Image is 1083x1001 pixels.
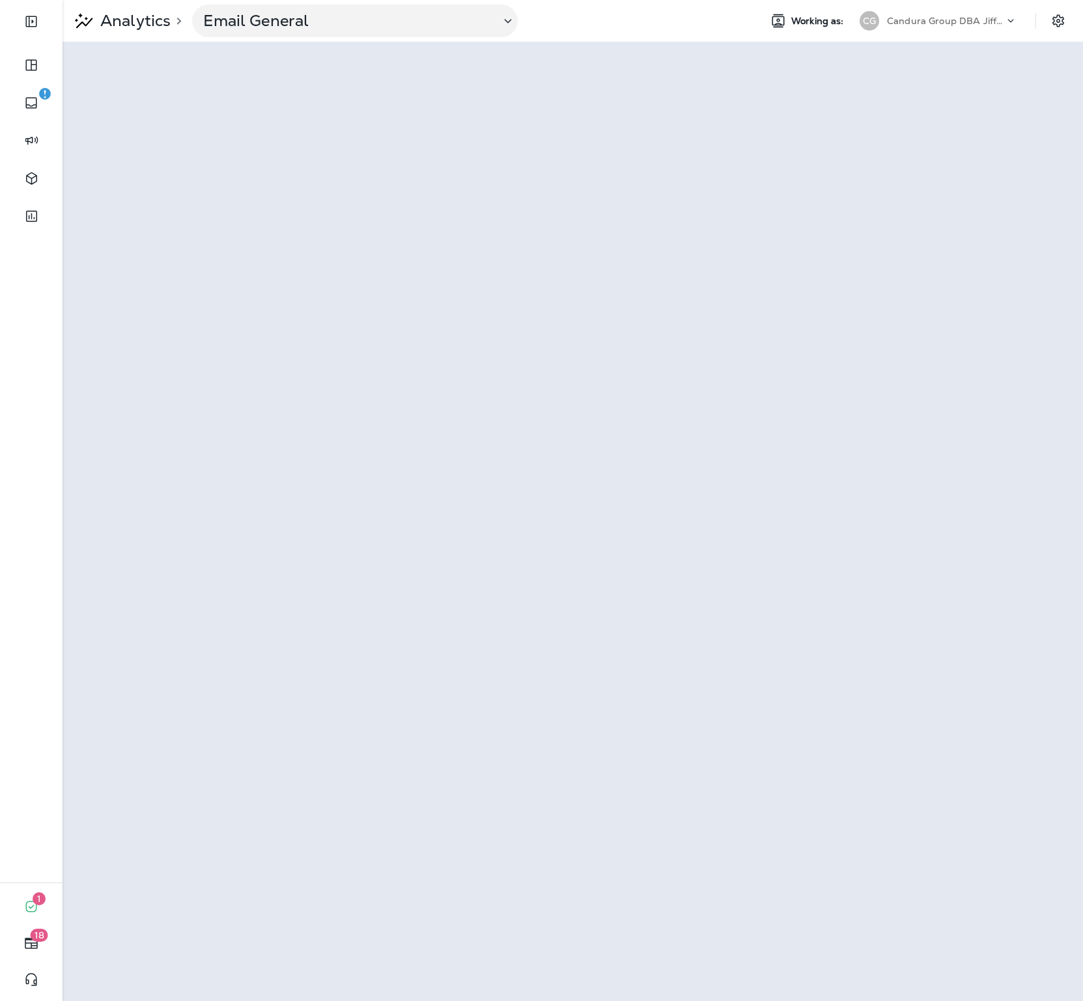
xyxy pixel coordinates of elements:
button: 18 [13,930,49,956]
button: Settings [1047,9,1070,33]
p: Candura Group DBA Jiffy Lube [887,16,1004,26]
button: 1 [13,894,49,920]
p: Analytics [95,11,171,31]
div: CG [860,11,879,31]
p: > [171,16,182,26]
span: Working as: [791,16,847,27]
span: 18 [31,929,48,942]
button: Expand Sidebar [13,8,49,35]
span: 1 [33,892,46,905]
p: Email General [203,11,490,31]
